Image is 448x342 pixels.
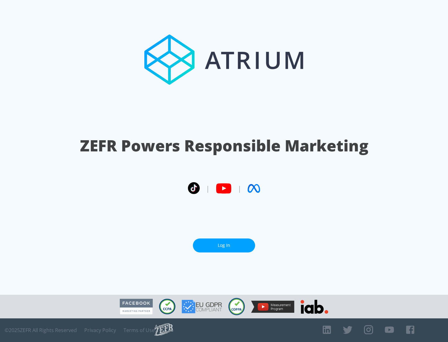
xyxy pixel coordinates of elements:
img: YouTube Measurement Program [251,301,294,313]
span: © 2025 ZEFR All Rights Reserved [5,327,77,333]
img: CCPA Compliant [159,299,175,314]
img: COPPA Compliant [228,298,245,315]
a: Terms of Use [124,327,155,333]
span: | [238,184,241,193]
span: | [206,184,210,193]
img: Facebook Marketing Partner [120,299,153,315]
img: GDPR Compliant [182,300,222,313]
h1: ZEFR Powers Responsible Marketing [80,135,368,156]
a: Privacy Policy [84,327,116,333]
a: Log In [193,238,255,252]
img: IAB [301,300,328,314]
